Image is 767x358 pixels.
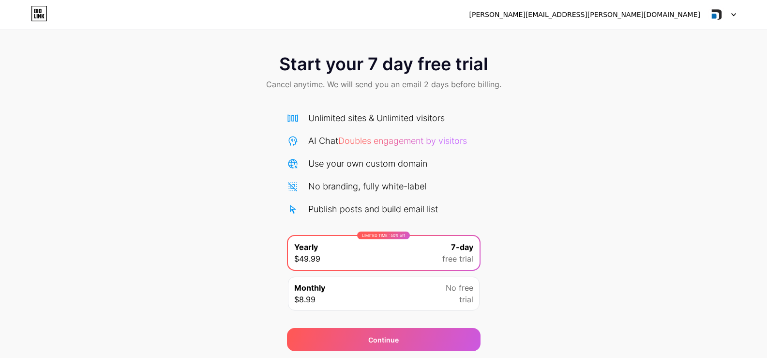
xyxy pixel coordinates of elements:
div: [PERSON_NAME][EMAIL_ADDRESS][PERSON_NAME][DOMAIN_NAME] [469,10,700,20]
span: 7-day [451,241,473,253]
div: Use your own custom domain [308,157,427,170]
img: rutikdigni [707,5,726,24]
div: LIMITED TIME : 50% off [357,232,410,239]
span: $49.99 [294,253,320,265]
div: Continue [368,335,399,345]
span: $8.99 [294,294,316,305]
div: No branding, fully white-label [308,180,426,193]
div: Publish posts and build email list [308,202,438,216]
span: Doubles engagement by visitors [338,136,467,146]
span: Cancel anytime. We will send you an email 2 days before billing. [266,78,501,90]
span: Yearly [294,241,318,253]
span: free trial [442,253,473,265]
span: Start your 7 day free trial [279,54,488,74]
div: Unlimited sites & Unlimited visitors [308,111,445,125]
span: trial [459,294,473,305]
div: AI Chat [308,134,467,147]
span: Monthly [294,282,325,294]
span: No free [446,282,473,294]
